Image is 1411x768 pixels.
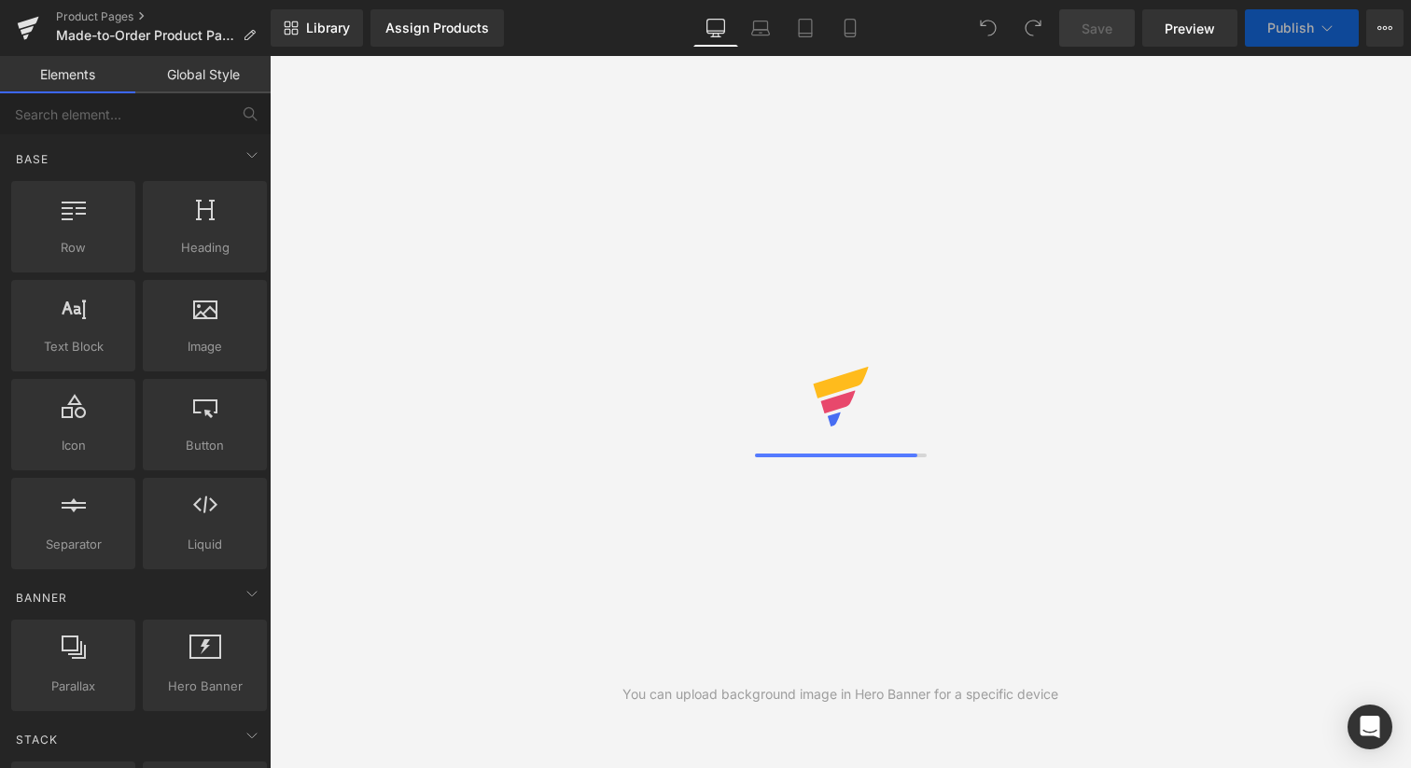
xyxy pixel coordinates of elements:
span: Liquid [148,535,261,554]
button: More [1366,9,1404,47]
span: Text Block [17,337,130,356]
a: Product Pages [56,9,271,24]
span: Row [17,238,130,258]
a: Laptop [738,9,783,47]
button: Publish [1245,9,1359,47]
span: Made-to-Order Product Page [56,28,235,43]
a: Desktop [693,9,738,47]
span: Parallax [17,677,130,696]
div: You can upload background image in Hero Banner for a specific device [622,684,1058,705]
a: New Library [271,9,363,47]
button: Redo [1014,9,1052,47]
span: Preview [1165,19,1215,38]
span: Save [1082,19,1112,38]
span: Heading [148,238,261,258]
span: Publish [1267,21,1314,35]
span: Icon [17,436,130,455]
div: Assign Products [385,21,489,35]
span: Image [148,337,261,356]
span: Hero Banner [148,677,261,696]
span: Library [306,20,350,36]
a: Tablet [783,9,828,47]
a: Global Style [135,56,271,93]
span: Stack [14,731,60,748]
div: Open Intercom Messenger [1348,705,1392,749]
a: Preview [1142,9,1237,47]
span: Banner [14,589,69,607]
span: Button [148,436,261,455]
span: Base [14,150,50,168]
a: Mobile [828,9,873,47]
button: Undo [970,9,1007,47]
span: Separator [17,535,130,554]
